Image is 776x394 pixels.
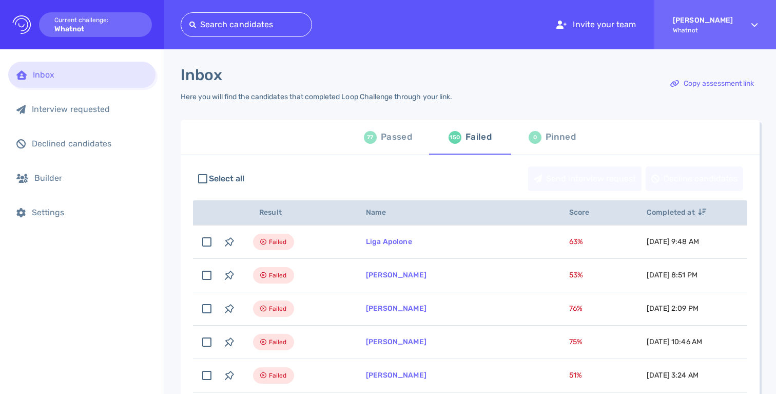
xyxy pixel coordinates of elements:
[269,303,287,315] span: Failed
[366,271,426,279] a: [PERSON_NAME]
[465,129,492,145] div: Failed
[647,337,702,346] span: [DATE] 10:46 AM
[209,173,245,185] span: Select all
[366,237,412,246] a: Liga Apolone
[647,371,699,380] span: [DATE] 3:24 AM
[269,236,287,248] span: Failed
[546,129,576,145] div: Pinned
[647,237,699,246] span: [DATE] 9:48 AM
[381,129,412,145] div: Passed
[665,71,760,96] button: Copy assessment link
[673,27,733,34] span: Whatnot
[569,237,583,246] span: 63 %
[569,371,582,380] span: 51 %
[366,208,398,217] span: Name
[673,16,733,25] strong: [PERSON_NAME]
[34,173,147,183] div: Builder
[529,167,641,191] div: Send interview request
[569,337,583,346] span: 75 %
[364,131,377,144] div: 77
[366,371,426,380] a: [PERSON_NAME]
[647,271,697,279] span: [DATE] 8:51 PM
[529,131,541,144] div: 0
[569,208,601,217] span: Score
[569,271,583,279] span: 53 %
[366,304,426,313] a: [PERSON_NAME]
[269,269,287,282] span: Failed
[646,166,743,191] button: Decline candidates
[528,166,642,191] button: Send interview request
[269,336,287,348] span: Failed
[32,139,147,148] div: Declined candidates
[32,104,147,114] div: Interview requested
[181,92,452,101] div: Here you will find the candidates that completed Loop Challenge through your link.
[449,131,461,144] div: 150
[269,369,287,382] span: Failed
[33,70,147,80] div: Inbox
[366,337,426,346] a: [PERSON_NAME]
[569,304,583,313] span: 76 %
[181,66,222,84] h1: Inbox
[665,72,759,96] div: Copy assessment link
[647,304,699,313] span: [DATE] 2:09 PM
[241,200,354,226] th: Result
[646,167,743,191] div: Decline candidates
[647,208,706,217] span: Completed at
[32,208,147,217] div: Settings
